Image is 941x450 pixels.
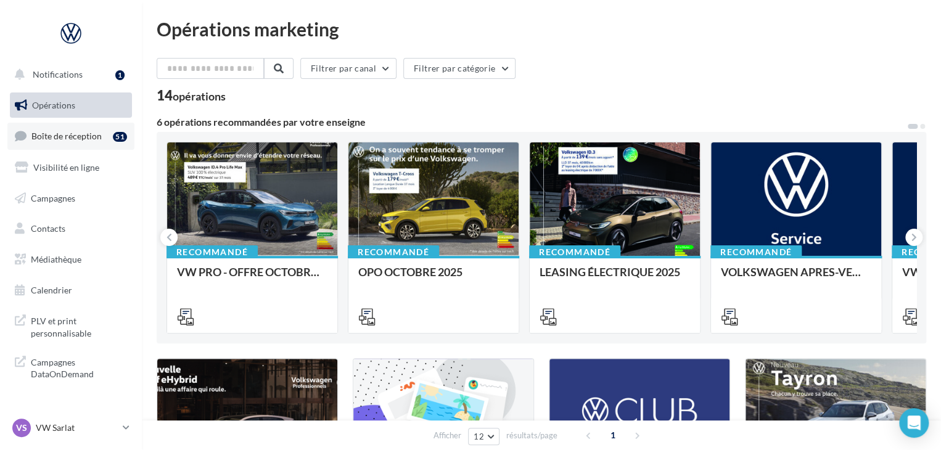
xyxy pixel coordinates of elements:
div: Recommandé [166,245,258,259]
div: 51 [113,132,127,142]
div: 6 opérations recommandées par votre enseigne [157,117,906,127]
span: Campagnes [31,192,75,203]
div: Recommandé [710,245,802,259]
a: Contacts [7,216,134,242]
button: Filtrer par canal [300,58,397,79]
span: Calendrier [31,285,72,295]
a: Campagnes DataOnDemand [7,349,134,385]
span: Boîte de réception [31,131,102,141]
a: Médiathèque [7,247,134,272]
div: LEASING ÉLECTRIQUE 2025 [540,266,690,290]
div: VOLKSWAGEN APRES-VENTE [721,266,871,290]
a: VS VW Sarlat [10,416,132,440]
span: Afficher [434,430,461,441]
span: Opérations [32,100,75,110]
span: Campagnes DataOnDemand [31,354,127,380]
span: VS [16,422,27,434]
button: Notifications 1 [7,62,129,88]
a: Campagnes [7,186,134,211]
a: PLV et print personnalisable [7,308,134,344]
div: Opérations marketing [157,20,926,38]
div: OPO OCTOBRE 2025 [358,266,509,290]
div: Recommandé [348,245,439,259]
a: Opérations [7,92,134,118]
div: VW PRO - OFFRE OCTOBRE 25 [177,266,327,290]
div: opérations [173,91,226,102]
a: Calendrier [7,277,134,303]
button: 12 [468,428,499,445]
span: 12 [474,432,484,441]
span: PLV et print personnalisable [31,313,127,339]
button: Filtrer par catégorie [403,58,516,79]
div: Recommandé [529,245,620,259]
div: Open Intercom Messenger [899,408,929,438]
span: Contacts [31,223,65,234]
span: Visibilité en ligne [33,162,99,173]
span: Médiathèque [31,254,81,264]
span: Notifications [33,69,83,80]
span: résultats/page [506,430,557,441]
a: Boîte de réception51 [7,123,134,149]
span: 1 [603,425,623,445]
a: Visibilité en ligne [7,155,134,181]
div: 14 [157,89,226,102]
div: 1 [115,70,125,80]
p: VW Sarlat [36,422,118,434]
